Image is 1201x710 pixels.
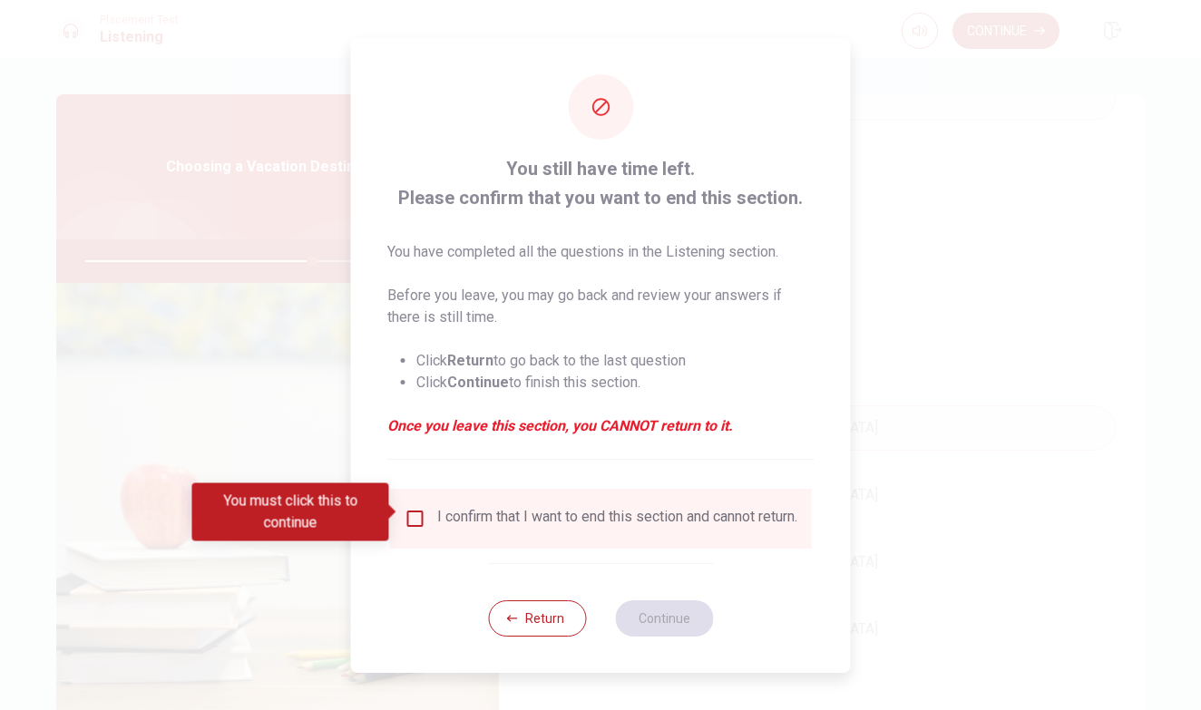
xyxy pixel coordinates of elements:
li: Click to go back to the last question [416,350,815,372]
strong: Return [447,352,493,369]
span: You still have time left. Please confirm that you want to end this section. [387,154,815,212]
li: Click to finish this section. [416,372,815,394]
p: You have completed all the questions in the Listening section. [387,241,815,263]
p: Before you leave, you may go back and review your answers if there is still time. [387,285,815,328]
div: You must click this to continue [192,483,389,541]
span: Vous devez cliquer dessus pour continuer [405,508,426,530]
em: Once you leave this section, you CANNOT return to it. [387,415,815,437]
button: Return [488,600,586,637]
button: Continue [615,600,713,637]
strong: Continue [447,374,509,391]
div: I confirm that I want to end this section and cannot return. [437,508,797,530]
